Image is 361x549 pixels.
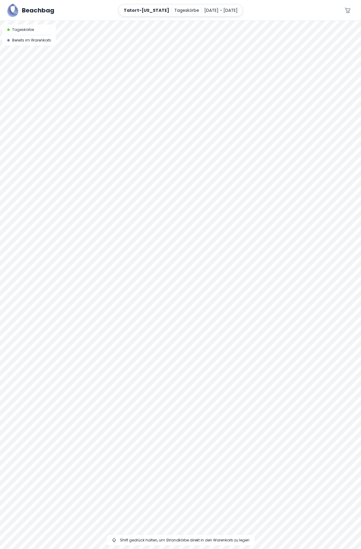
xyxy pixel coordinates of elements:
p: [DATE] - [DATE] [204,7,238,14]
p: Tatort-[US_STATE] [124,7,169,14]
span: Shift gedrück halten, um Strandkörbe direkt in den Warenkorb zu legen [120,537,249,543]
p: Tageskörbe [174,7,199,14]
span: Tageskörbe [12,27,34,32]
h5: Beachbag [22,6,54,15]
span: Bereits im Warenkorb [12,38,51,43]
img: Beachbag [7,4,18,17]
